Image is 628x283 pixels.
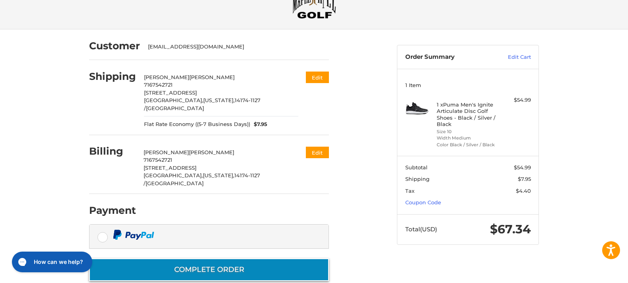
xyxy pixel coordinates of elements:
[189,74,235,80] span: [PERSON_NAME]
[405,225,437,233] span: Total (USD)
[144,149,189,155] span: [PERSON_NAME]
[405,82,531,88] h3: 1 Item
[8,249,95,275] iframe: Gorgias live chat messenger
[144,157,172,163] span: 7167542721
[203,97,235,103] span: [US_STATE],
[437,141,498,148] li: Color Black / Silver / Black
[89,70,136,83] h2: Shipping
[518,176,531,182] span: $7.95
[490,222,531,236] span: $67.34
[306,72,329,83] button: Edit
[514,164,531,171] span: $54.99
[491,53,531,61] a: Edit Cart
[148,43,321,51] div: [EMAIL_ADDRESS][DOMAIN_NAME]
[144,120,250,128] span: Flat Rate Economy ((5-7 Business Days))
[437,135,498,141] li: Width Medium
[144,89,197,96] span: [STREET_ADDRESS]
[405,176,430,182] span: Shipping
[113,230,154,240] img: PayPal icon
[405,164,428,171] span: Subtotal
[89,40,140,52] h2: Customer
[516,188,531,194] span: $4.40
[89,204,136,217] h2: Payment
[144,165,196,171] span: [STREET_ADDRESS]
[306,147,329,158] button: Edit
[562,262,628,283] iframe: Google Customer Reviews
[405,188,414,194] span: Tax
[144,172,203,178] span: [GEOGRAPHIC_DATA],
[89,258,329,281] button: Complete order
[146,105,204,111] span: [GEOGRAPHIC_DATA]
[500,96,531,104] div: $54.99
[89,145,136,157] h2: Billing
[405,199,441,205] a: Coupon Code
[144,97,261,111] span: 14174-1127 /
[203,172,234,178] span: [US_STATE],
[405,53,491,61] h3: Order Summary
[146,180,204,186] span: [GEOGRAPHIC_DATA]
[144,97,203,103] span: [GEOGRAPHIC_DATA],
[250,120,268,128] span: $7.95
[144,172,260,186] span: 14174-1127 /
[437,128,498,135] li: Size 10
[437,101,498,127] h4: 1 x Puma Men's Ignite Articulate Disc Golf Shoes - Black / Silver / Black
[189,149,234,155] span: [PERSON_NAME]
[144,81,173,88] span: 7167542721
[144,74,189,80] span: [PERSON_NAME]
